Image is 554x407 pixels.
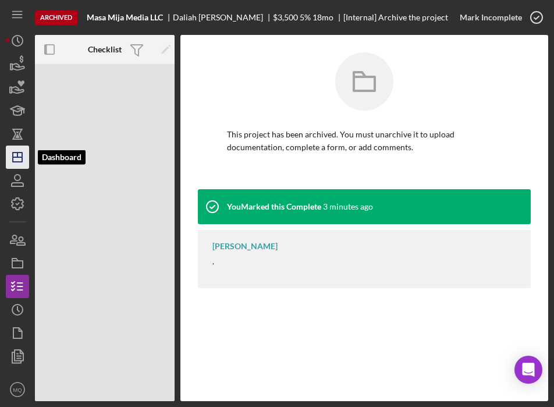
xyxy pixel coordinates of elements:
[323,202,373,211] time: 2025-09-19 18:04
[227,128,502,154] p: This project has been archived. You must unarchive it to upload documentation, complete a form, o...
[6,378,29,401] button: MQ
[300,13,311,22] div: 5 %
[88,45,122,54] b: Checklist
[312,13,333,22] div: 18 mo
[173,13,273,22] div: Daliah [PERSON_NAME]
[13,387,22,393] text: MQ
[343,13,448,22] div: [Internal] Archive the project
[448,6,548,29] button: Mark Incomplete
[460,6,522,29] div: Mark Incomplete
[273,13,298,22] div: $3,500
[87,13,163,22] b: Masa Mija Media LLC
[514,356,542,384] div: Open Intercom Messenger
[212,257,214,266] div: .
[35,10,77,25] div: Archived
[212,242,278,251] div: [PERSON_NAME]
[227,202,321,211] div: You Marked this Complete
